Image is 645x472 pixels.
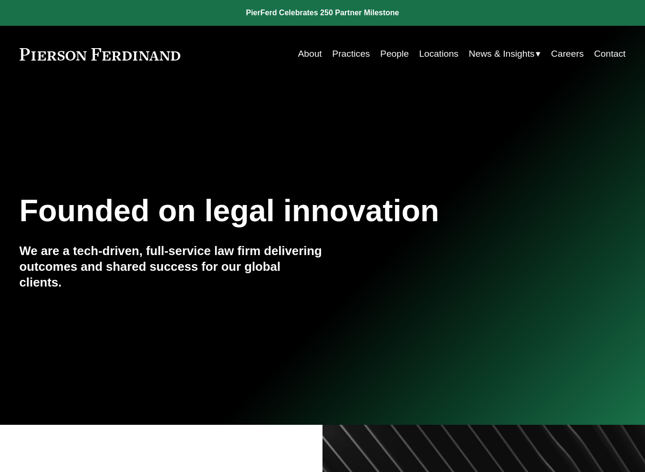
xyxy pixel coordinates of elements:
[20,193,525,228] h1: Founded on legal innovation
[332,45,370,63] a: Practices
[298,45,322,63] a: About
[419,45,458,63] a: Locations
[380,45,409,63] a: People
[551,45,583,63] a: Careers
[469,45,541,63] a: folder dropdown
[469,46,535,62] span: News & Insights
[20,243,322,290] h4: We are a tech-driven, full-service law firm delivering outcomes and shared success for our global...
[594,45,625,63] a: Contact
